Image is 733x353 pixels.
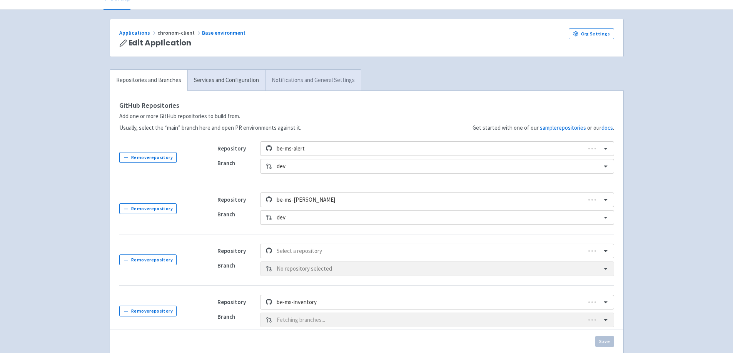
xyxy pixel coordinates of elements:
button: Removerepository [119,254,177,265]
button: Removerepository [119,306,177,316]
strong: Repository [217,196,246,203]
strong: Branch [217,211,235,218]
button: Save [595,336,614,347]
a: Applications [119,29,157,36]
p: Get started with one of our or our . [473,124,614,132]
p: Usually, select the “main” branch here and open PR environments against it. [119,124,301,132]
strong: Repository [217,298,246,306]
strong: Branch [217,313,235,320]
strong: Repository [217,145,246,152]
a: docs [601,124,613,131]
strong: Repository [217,247,246,254]
a: Notifications and General Settings [265,70,361,91]
a: Org Settings [569,28,614,39]
button: Removerepository [119,152,177,163]
strong: Branch [217,262,235,269]
span: chronom-client [157,29,202,36]
button: Removerepository [119,203,177,214]
a: samplerepositories [540,124,586,131]
p: Add one or more GitHub repositories to build from. [119,112,301,121]
strong: Branch [217,159,235,167]
span: Edit Application [129,38,192,47]
a: Services and Configuration [187,70,265,91]
a: Base environment [202,29,247,36]
a: Repositories and Branches [110,70,187,91]
strong: GitHub Repositories [119,101,179,110]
